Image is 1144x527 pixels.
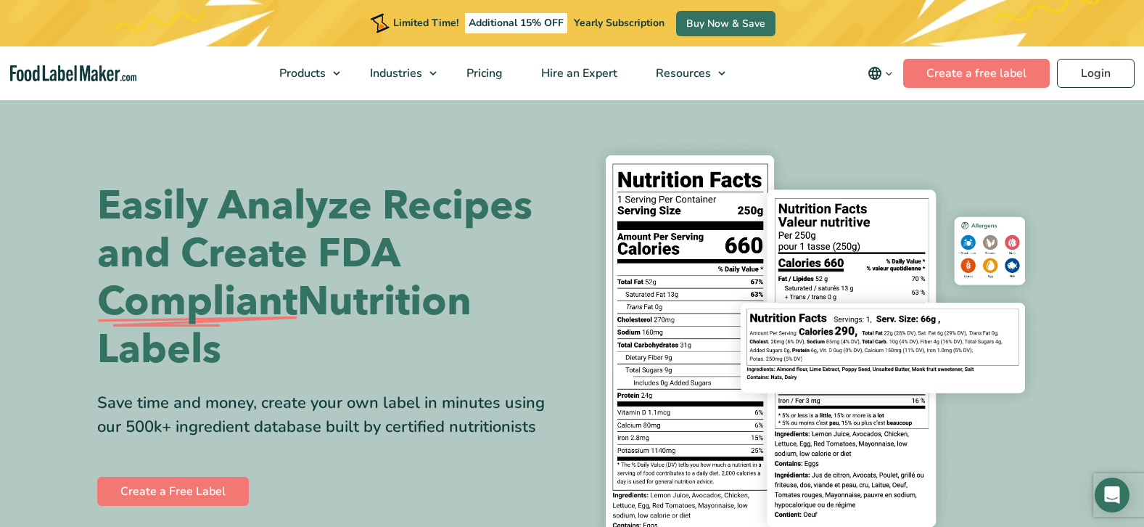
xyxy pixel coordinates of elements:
[97,391,561,439] div: Save time and money, create your own label in minutes using our 500k+ ingredient database built b...
[676,11,775,36] a: Buy Now & Save
[97,278,297,326] span: Compliant
[574,16,664,30] span: Yearly Subscription
[465,13,567,33] span: Additional 15% OFF
[522,46,633,100] a: Hire an Expert
[462,65,504,81] span: Pricing
[275,65,327,81] span: Products
[393,16,458,30] span: Limited Time!
[97,477,249,506] a: Create a Free Label
[903,59,1050,88] a: Create a free label
[97,182,561,374] h1: Easily Analyze Recipes and Create FDA Nutrition Labels
[366,65,424,81] span: Industries
[1095,478,1129,512] div: Open Intercom Messenger
[351,46,444,100] a: Industries
[637,46,733,100] a: Resources
[651,65,712,81] span: Resources
[537,65,619,81] span: Hire an Expert
[260,46,347,100] a: Products
[448,46,519,100] a: Pricing
[1057,59,1135,88] a: Login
